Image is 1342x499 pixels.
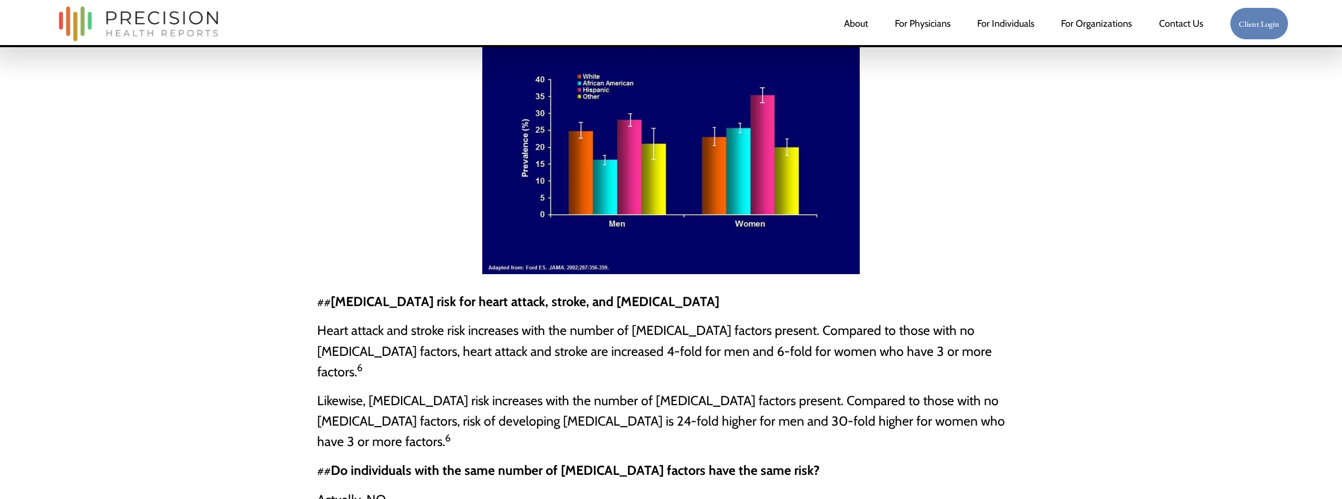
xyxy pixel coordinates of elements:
[1230,7,1289,40] a: Client Login
[331,294,719,309] strong: [MEDICAL_DATA] risk for heart attack, stroke, and [MEDICAL_DATA]
[331,462,820,478] strong: Do individuals with the same number of [MEDICAL_DATA] factors have the same risk?
[357,362,363,374] sup: 6
[844,13,868,34] a: About
[317,393,1005,449] span: Likewise, [MEDICAL_DATA] risk increases with the number of [MEDICAL_DATA] factors present. Compar...
[1153,365,1342,499] iframe: Chat Widget
[317,322,992,379] span: Heart attack and stroke risk increases with the number of [MEDICAL_DATA] factors present. Compare...
[895,13,950,34] a: For Physicians
[1159,13,1203,34] a: Contact Us
[445,432,451,444] sup: 6
[53,2,223,46] img: Precision Health Reports
[317,461,1025,481] p: ##
[317,292,1025,312] p: ##
[977,13,1034,34] a: For Individuals
[1061,13,1132,34] a: folder dropdown
[1061,14,1132,33] span: For Organizations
